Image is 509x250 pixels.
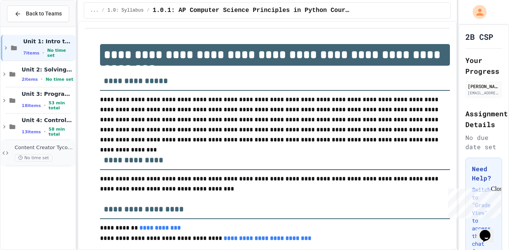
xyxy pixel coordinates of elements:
span: 18 items [22,103,41,108]
div: No due date set [465,133,502,151]
span: 58 min total [49,127,74,137]
span: No time set [46,77,73,82]
span: • [44,102,46,109]
span: Unit 3: Programming with Python [22,90,74,97]
span: 2 items [22,77,38,82]
button: Back to Teams [7,5,69,22]
div: My Account [465,3,489,21]
span: 7 items [23,51,39,56]
span: 53 min total [49,100,74,111]
span: No time set [15,154,53,162]
span: Unit 2: Solving Problems in Computer Science [22,66,74,73]
span: ... [90,7,99,14]
span: Unit 4: Control Structures [22,117,74,124]
iframe: chat widget [445,185,501,218]
span: Unit 1: Intro to Computer Science [23,38,74,45]
h1: 2B CSP [465,31,493,42]
span: / [102,7,104,14]
h3: Need Help? [472,164,495,183]
div: Chat with us now!Close [3,3,53,49]
span: • [41,76,42,82]
span: Back to Teams [26,10,62,18]
span: 13 items [22,129,41,134]
span: • [42,50,44,56]
span: • [44,129,46,135]
div: [EMAIL_ADDRESS][DOMAIN_NAME] [468,90,500,96]
span: 1.0.1: AP Computer Science Principles in Python Course Syllabus [153,6,350,15]
h2: Assignment Details [465,108,502,130]
h2: Your Progress [465,55,502,77]
div: [PERSON_NAME] [468,83,500,90]
iframe: chat widget [477,219,501,242]
span: 1.0: Syllabus [107,7,144,14]
span: No time set [47,48,73,58]
span: / [147,7,149,14]
span: Content Creator Tycoon [15,145,74,151]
